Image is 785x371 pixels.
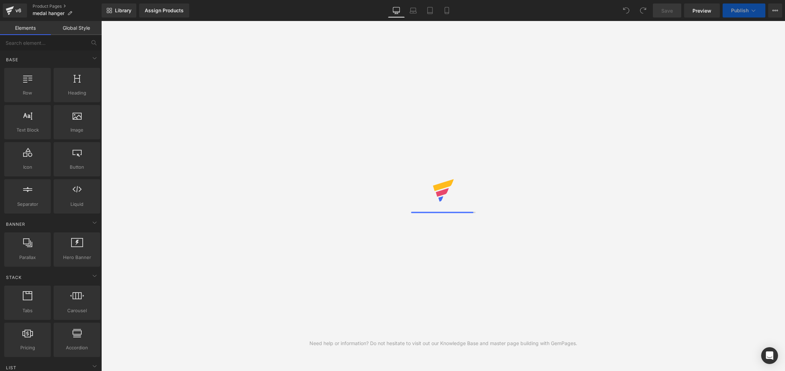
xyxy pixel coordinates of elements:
[761,347,778,364] div: Open Intercom Messenger
[6,126,49,134] span: Text Block
[6,344,49,351] span: Pricing
[56,344,98,351] span: Accordion
[102,3,136,17] a: New Library
[405,3,422,17] a: Laptop
[56,126,98,134] span: Image
[56,254,98,261] span: Hero Banner
[115,7,131,14] span: Library
[309,339,577,347] div: Need help or information? Do not hesitate to visit out our Knowledge Base and master page buildin...
[692,7,711,14] span: Preview
[731,8,749,13] span: Publish
[684,3,720,17] a: Preview
[6,254,49,261] span: Parallax
[768,3,782,17] button: More
[438,3,455,17] a: Mobile
[388,3,405,17] a: Desktop
[56,201,98,208] span: Liquid
[661,7,673,14] span: Save
[619,3,633,17] button: Undo
[145,8,184,13] div: Assign Products
[422,3,438,17] a: Tablet
[723,3,765,17] button: Publish
[5,364,17,371] span: List
[5,221,26,227] span: Banner
[56,89,98,97] span: Heading
[6,89,49,97] span: Row
[3,3,27,17] a: v6
[33,3,102,9] a: Product Pages
[6,163,49,171] span: Icon
[56,163,98,171] span: Button
[33,10,64,16] span: medal hanger
[6,201,49,208] span: Separator
[5,274,22,281] span: Stack
[6,307,49,314] span: Tabs
[56,307,98,314] span: Carousel
[636,3,650,17] button: Redo
[14,6,23,15] div: v6
[51,21,102,35] a: Global Style
[5,56,19,63] span: Base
